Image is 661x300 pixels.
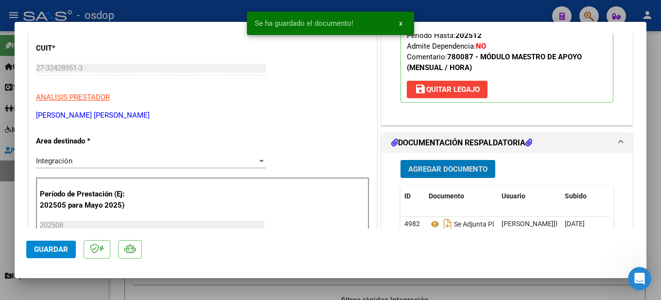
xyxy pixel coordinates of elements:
[407,53,582,72] span: Comentario:
[502,192,525,200] span: Usuario
[36,110,369,121] p: [PERSON_NAME] [PERSON_NAME]
[36,93,110,102] span: ANALISIS PRESTADOR
[255,18,353,28] span: Se ha guardado el documento!
[40,189,138,211] p: Período de Prestación (Ej: 202505 para Mayo 2025)
[565,192,587,200] span: Subido
[561,186,609,207] datatable-header-cell: Subido
[425,186,498,207] datatable-header-cell: Documento
[429,192,464,200] span: Documento
[399,19,402,28] span: x
[400,186,425,207] datatable-header-cell: ID
[36,157,72,165] span: Integración
[36,136,136,147] p: Area destinado *
[391,137,532,149] h1: DOCUMENTACIÓN RESPALDATORIA
[415,85,480,94] span: Quitar Legajo
[407,53,582,72] strong: 780087 - MÓDULO MAESTRO DE APOYO (MENSUAL / HORA)
[408,165,487,174] span: Agregar Documento
[34,245,68,254] span: Guardar
[415,83,426,95] mat-icon: save
[382,133,632,153] mat-expansion-panel-header: DOCUMENTACIÓN RESPALDATORIA
[441,216,454,232] i: Descargar documento
[498,186,561,207] datatable-header-cell: Usuario
[565,220,585,228] span: [DATE]
[407,81,487,98] button: Quitar Legajo
[391,15,410,32] button: x
[628,267,651,290] iframe: Intercom live chat
[404,192,411,200] span: ID
[26,241,76,258] button: Guardar
[455,31,482,40] strong: 202512
[404,220,420,228] span: 4982
[609,186,658,207] datatable-header-cell: Acción
[476,42,486,51] strong: NO
[400,160,495,178] button: Agregar Documento
[36,43,136,54] p: CUIT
